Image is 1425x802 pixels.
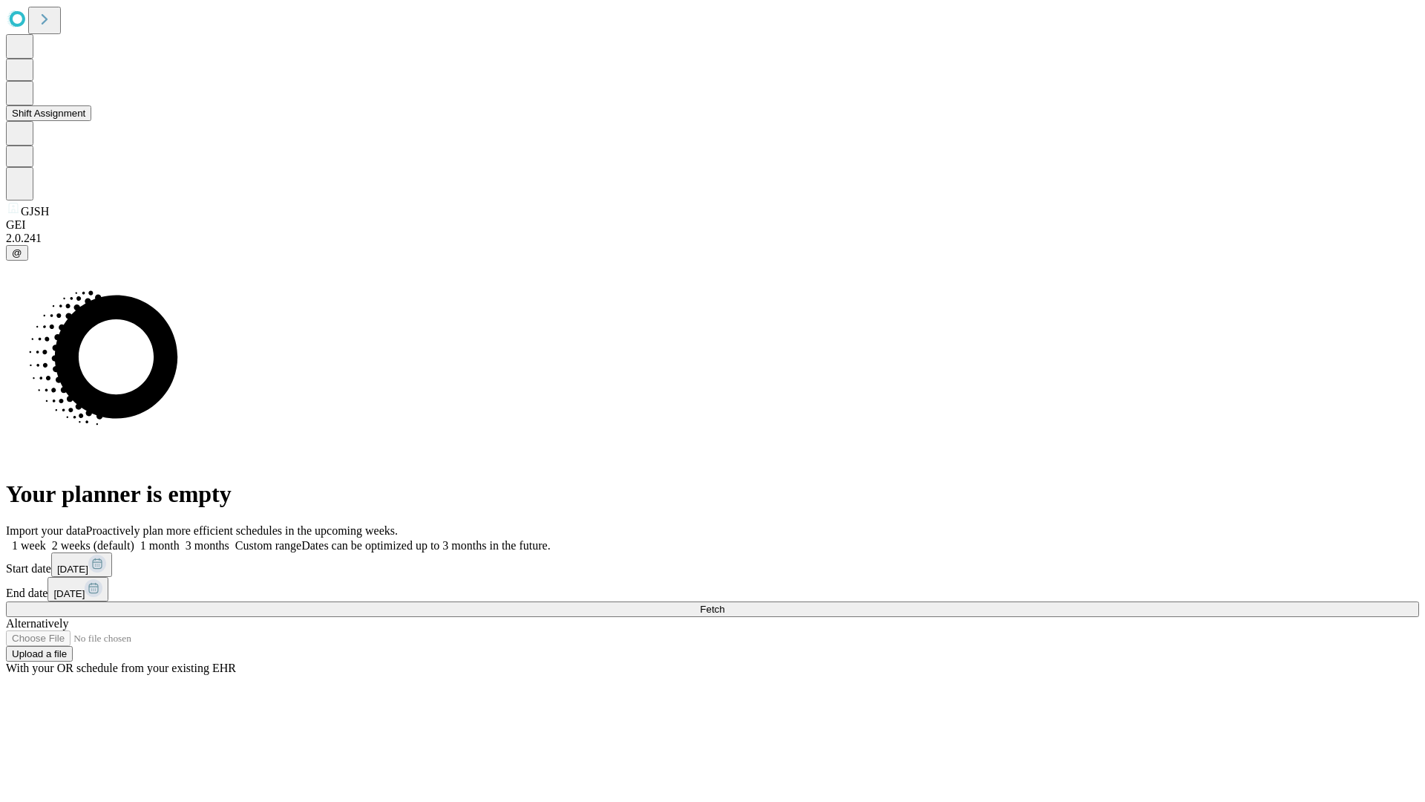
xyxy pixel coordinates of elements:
[6,662,236,674] span: With your OR schedule from your existing EHR
[53,588,85,599] span: [DATE]
[6,218,1419,232] div: GEI
[6,577,1419,601] div: End date
[6,232,1419,245] div: 2.0.241
[6,105,91,121] button: Shift Assignment
[235,539,301,552] span: Custom range
[51,552,112,577] button: [DATE]
[140,539,180,552] span: 1 month
[21,205,49,218] span: GJSH
[12,539,46,552] span: 1 week
[700,604,724,615] span: Fetch
[6,480,1419,508] h1: Your planner is empty
[57,564,88,575] span: [DATE]
[6,552,1419,577] div: Start date
[6,245,28,261] button: @
[186,539,229,552] span: 3 months
[6,646,73,662] button: Upload a file
[47,577,108,601] button: [DATE]
[86,524,398,537] span: Proactively plan more efficient schedules in the upcoming weeks.
[6,601,1419,617] button: Fetch
[6,524,86,537] span: Import your data
[52,539,134,552] span: 2 weeks (default)
[12,247,22,258] span: @
[301,539,550,552] span: Dates can be optimized up to 3 months in the future.
[6,617,68,630] span: Alternatively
